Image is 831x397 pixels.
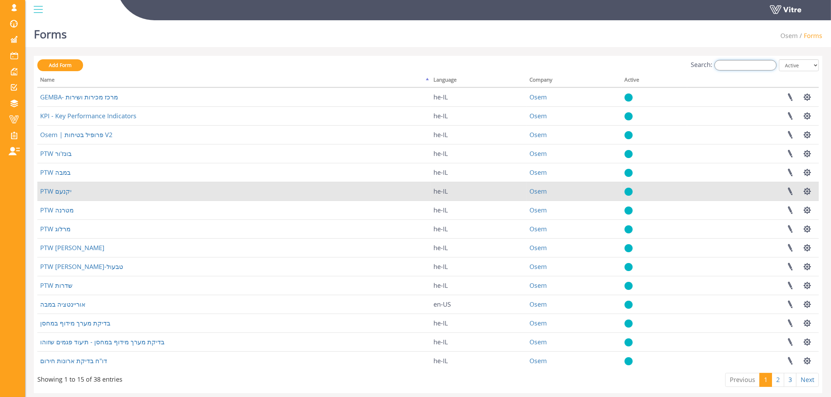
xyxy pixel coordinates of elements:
td: he-IL [431,219,527,238]
td: he-IL [431,314,527,332]
a: Osem [529,130,547,139]
a: GEMBA- מרכז מכירות ושירות [40,93,118,101]
td: he-IL [431,201,527,219]
a: Osem [780,31,798,40]
a: 3 [784,373,796,387]
img: yes [624,282,633,290]
td: he-IL [431,351,527,370]
a: Osem [529,93,547,101]
a: Previous [725,373,760,387]
img: yes [624,357,633,366]
a: PTW [PERSON_NAME] [40,244,104,252]
a: Add Form [37,59,83,71]
td: he-IL [431,125,527,144]
img: yes [624,263,633,271]
img: yes [624,319,633,328]
div: Showing 1 to 15 of 38 entries [37,372,123,384]
img: yes [624,187,633,196]
th: Active [622,74,688,88]
a: PTW יקנעם [40,187,72,195]
img: yes [624,150,633,158]
a: PTW מטרנה [40,206,74,214]
a: בדיקת מערך מידוף במחסן - תיעוד פגמים שזוהו [40,338,164,346]
img: yes [624,112,633,121]
img: yes [624,338,633,347]
a: Osem [529,319,547,327]
label: Search: [691,60,777,70]
a: Osem [529,244,547,252]
td: he-IL [431,106,527,125]
img: yes [624,244,633,253]
img: yes [624,225,633,234]
a: Osem [529,338,547,346]
a: KPI - Key Performance Indicators [40,112,136,120]
a: Osem | פרופיל בטיחות V2 [40,130,112,139]
img: yes [624,206,633,215]
img: yes [624,168,633,177]
a: PTW [PERSON_NAME]-טבעול [40,262,123,271]
h1: Forms [34,17,67,47]
li: Forms [798,31,822,40]
a: Osem [529,300,547,308]
a: PTW במבה [40,168,71,177]
td: he-IL [431,182,527,201]
a: אוריינטציה במבה [40,300,86,308]
a: 1 [759,373,772,387]
a: PTW מרלוג [40,225,71,233]
a: Osem [529,281,547,290]
a: Osem [529,262,547,271]
td: he-IL [431,88,527,106]
img: yes [624,300,633,309]
span: Add Form [49,62,72,68]
th: Language [431,74,527,88]
a: Osem [529,357,547,365]
td: he-IL [431,144,527,163]
th: Name: activate to sort column descending [37,74,431,88]
a: Osem [529,168,547,177]
a: 2 [772,373,784,387]
th: Company [527,74,622,88]
a: Next [796,373,819,387]
a: Osem [529,187,547,195]
td: en-US [431,295,527,314]
a: בדיקת מערך מידוף במחסן [40,319,110,327]
td: he-IL [431,257,527,276]
a: PTW שדרות [40,281,73,290]
img: yes [624,93,633,102]
td: he-IL [431,332,527,351]
td: he-IL [431,238,527,257]
img: yes [624,131,633,140]
a: Osem [529,225,547,233]
a: Osem [529,149,547,158]
a: Osem [529,206,547,214]
a: דו"ח בדיקת ארונות חירום [40,357,107,365]
a: PTW בונז'ור [40,149,72,158]
td: he-IL [431,276,527,295]
a: Osem [529,112,547,120]
td: he-IL [431,163,527,182]
input: Search: [714,60,777,70]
